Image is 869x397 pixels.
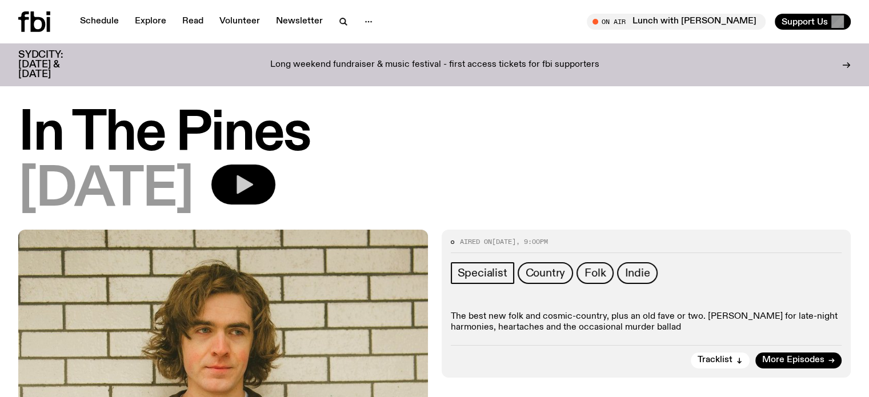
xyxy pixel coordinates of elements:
[451,311,842,333] p: The best new folk and cosmic-country, plus an old fave or two. [PERSON_NAME] for late-night harmo...
[584,267,606,279] span: Folk
[775,14,851,30] button: Support Us
[576,262,614,284] a: Folk
[269,14,330,30] a: Newsletter
[492,237,516,246] span: [DATE]
[73,14,126,30] a: Schedule
[587,14,766,30] button: On AirLunch with [PERSON_NAME]
[762,356,824,364] span: More Episodes
[458,267,507,279] span: Specialist
[782,17,828,27] span: Support Us
[18,109,851,160] h1: In The Pines
[213,14,267,30] a: Volunteer
[18,165,193,216] span: [DATE]
[175,14,210,30] a: Read
[270,60,599,70] p: Long weekend fundraiser & music festival - first access tickets for fbi supporters
[516,237,548,246] span: , 9:00pm
[128,14,173,30] a: Explore
[698,356,732,364] span: Tracklist
[526,267,566,279] span: Country
[460,237,492,246] span: Aired on
[18,50,91,79] h3: SYDCITY: [DATE] & [DATE]
[451,262,514,284] a: Specialist
[691,352,750,368] button: Tracklist
[625,267,650,279] span: Indie
[755,352,842,368] a: More Episodes
[518,262,574,284] a: Country
[617,262,658,284] a: Indie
